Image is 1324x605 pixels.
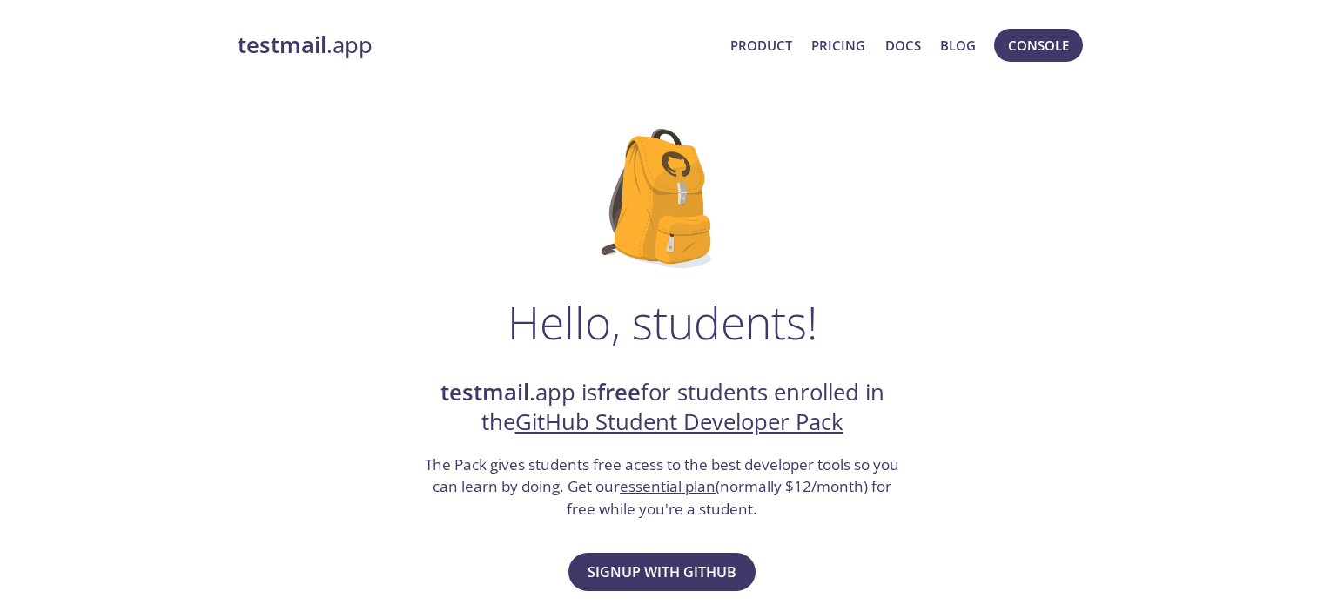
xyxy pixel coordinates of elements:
a: Docs [885,34,921,57]
strong: free [597,377,641,407]
strong: testmail [238,30,326,60]
h2: .app is for students enrolled in the [423,378,902,438]
img: github-student-backpack.png [602,129,722,268]
h1: Hello, students! [507,296,817,348]
a: testmail.app [238,30,717,60]
button: Signup with GitHub [568,553,756,591]
span: Console [1008,34,1069,57]
a: Product [730,34,792,57]
a: Pricing [811,34,865,57]
h3: The Pack gives students free acess to the best developer tools so you can learn by doing. Get our... [423,454,902,521]
a: GitHub Student Developer Pack [515,407,843,437]
a: essential plan [620,476,716,496]
a: Blog [940,34,976,57]
strong: testmail [440,377,529,407]
button: Console [994,29,1083,62]
span: Signup with GitHub [588,560,736,584]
